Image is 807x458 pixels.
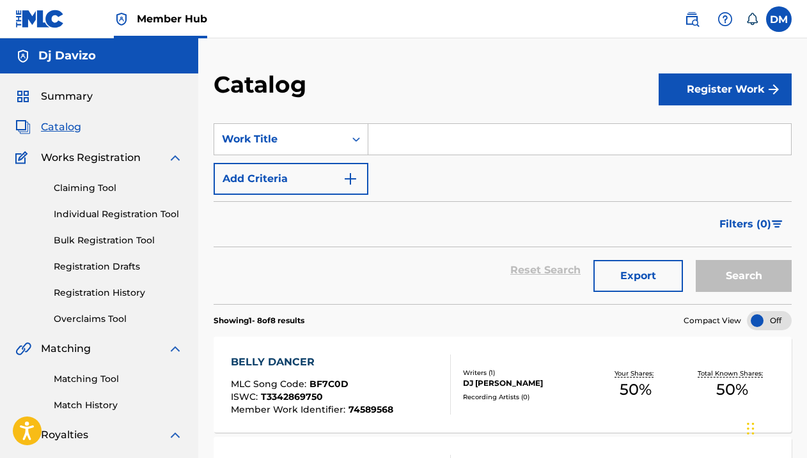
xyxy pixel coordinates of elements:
[615,369,657,378] p: Your Shares:
[15,10,65,28] img: MLC Logo
[41,119,81,135] span: Catalog
[766,82,781,97] img: f7272a7cc735f4ea7f67.svg
[261,391,323,402] span: T3342869750
[712,6,738,32] div: Help
[698,369,766,378] p: Total Known Shares:
[54,372,183,386] a: Matching Tool
[684,315,741,326] span: Compact View
[15,341,31,356] img: Matching
[41,150,141,165] span: Works Registration
[659,73,792,105] button: Register Work
[54,399,183,412] a: Match History
[620,378,652,401] span: 50 %
[746,13,758,26] div: Notifications
[231,404,349,415] span: Member Work Identifier :
[343,171,358,187] img: 9d2ae6d4665cec9f34b9.svg
[222,132,337,147] div: Work Title
[349,404,393,415] span: 74589568
[214,315,304,326] p: Showing 1 - 8 of 8 results
[54,312,183,326] a: Overclaims Tool
[593,260,683,292] button: Export
[231,391,261,402] span: ISWC :
[214,123,792,304] form: Search Form
[168,427,183,443] img: expand
[772,220,783,228] img: filter
[54,286,183,300] a: Registration History
[743,397,807,458] iframe: Chat Widget
[15,49,31,64] img: Accounts
[15,119,31,135] img: Catalog
[41,427,88,443] span: Royalties
[463,368,588,378] div: Writers ( 1 )
[719,217,771,232] span: Filters ( 0 )
[231,355,393,370] div: BELLY DANCER
[679,6,705,32] a: Public Search
[463,378,588,389] div: DJ [PERSON_NAME]
[684,11,700,27] img: search
[41,89,93,104] span: Summary
[231,378,309,390] span: MLC Song Code :
[168,341,183,356] img: expand
[214,337,792,432] a: BELLY DANCERMLC Song Code:BF7C0DISWC:T3342869750Member Work Identifier:74589568Writers (1)DJ [PER...
[54,234,183,247] a: Bulk Registration Tool
[137,11,207,26] span: Member Hub
[54,260,183,273] a: Registration Drafts
[712,208,792,240] button: Filters (0)
[309,378,349,390] span: BF7C0D
[38,49,96,63] h5: Dj Davizo
[15,119,81,135] a: CatalogCatalog
[214,70,313,99] h2: Catalog
[716,378,748,401] span: 50 %
[771,292,807,385] iframe: Resource Center
[747,409,755,448] div: Drag
[54,181,183,195] a: Claiming Tool
[54,208,183,221] a: Individual Registration Tool
[114,11,129,27] img: Top Rightsholder
[214,163,368,195] button: Add Criteria
[717,11,733,27] img: help
[168,150,183,165] img: expand
[41,341,91,356] span: Matching
[463,392,588,402] div: Recording Artists ( 0 )
[15,89,31,104] img: Summary
[15,89,93,104] a: SummarySummary
[15,150,32,165] img: Works Registration
[766,6,792,32] div: User Menu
